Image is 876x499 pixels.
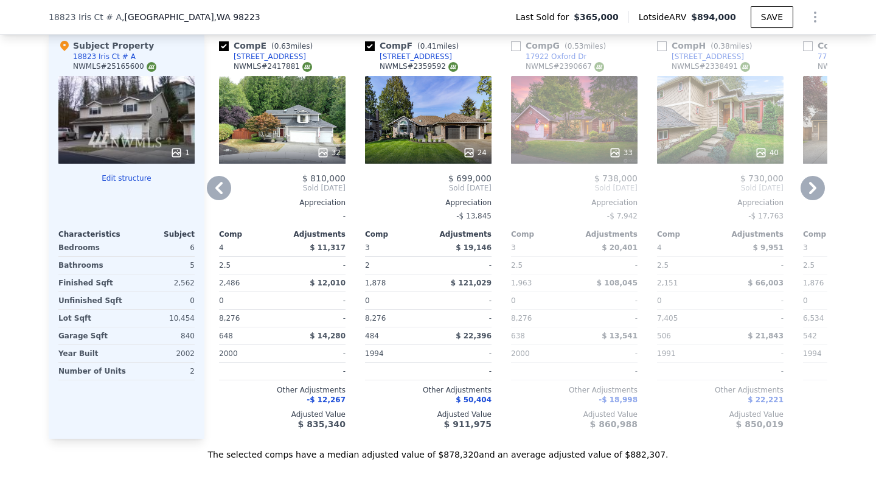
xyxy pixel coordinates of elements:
span: $ 121,029 [451,279,492,287]
div: - [285,345,346,362]
div: Bedrooms [58,239,124,256]
span: 2,486 [219,279,240,287]
span: , WA 98223 [214,12,260,22]
div: Bathrooms [58,257,124,274]
span: $ 20,401 [602,243,638,252]
span: 0 [365,296,370,305]
div: NWMLS # 2417881 [234,61,312,72]
span: $ 738,000 [594,173,638,183]
div: NWMLS # 2390667 [526,61,604,72]
span: Sold [DATE] [365,183,492,193]
div: Subject [127,229,195,239]
div: - [577,292,638,309]
div: - [723,292,784,309]
span: 2,151 [657,279,678,287]
div: Unfinished Sqft [58,292,124,309]
div: Characteristics [58,229,127,239]
span: 648 [219,332,233,340]
div: Comp H [657,40,757,52]
div: NWMLS # 25165600 [73,61,156,72]
div: 2002 [129,345,195,362]
div: 2000 [219,345,280,362]
span: -$ 17,763 [748,212,784,220]
div: [STREET_ADDRESS] [234,52,306,61]
span: 484 [365,332,379,340]
div: 1994 [365,345,426,362]
span: $ 22,396 [456,332,492,340]
span: -$ 12,267 [307,396,346,404]
a: 17922 Oxford Dr [511,52,586,61]
span: $ 9,951 [753,243,784,252]
div: The selected comps have a median adjusted value of $878,320 and an average adjusted value of $882... [49,439,827,461]
div: Comp [365,229,428,239]
span: $ 12,010 [310,279,346,287]
span: ( miles) [412,42,464,51]
span: -$ 18,998 [599,396,638,404]
a: [STREET_ADDRESS] [365,52,452,61]
div: 840 [129,327,195,344]
span: 0.38 [714,42,730,51]
div: Comp [803,229,866,239]
div: Appreciation [511,198,638,208]
div: Other Adjustments [511,385,638,395]
span: 0.41 [420,42,437,51]
div: 17922 Oxford Dr [526,52,586,61]
div: Number of Units [58,363,126,380]
span: $ 50,404 [456,396,492,404]
span: 7,405 [657,314,678,323]
span: 1,963 [511,279,532,287]
div: Adjustments [574,229,638,239]
div: Other Adjustments [219,385,346,395]
div: [STREET_ADDRESS] [672,52,744,61]
div: Adjusted Value [657,410,784,419]
span: $ 699,000 [448,173,492,183]
div: NWMLS # 2338491 [672,61,750,72]
span: ( miles) [706,42,757,51]
span: Last Sold for [516,11,574,23]
div: - [431,257,492,274]
div: - [219,208,346,225]
span: $ 108,045 [597,279,638,287]
div: Comp E [219,40,318,52]
span: 0.63 [274,42,291,51]
div: Comp [219,229,282,239]
div: Garage Sqft [58,327,124,344]
span: $ 860,988 [590,419,638,429]
button: Show Options [803,5,827,29]
img: NWMLS Logo [594,62,604,72]
span: ( miles) [266,42,318,51]
div: Adjusted Value [511,410,638,419]
span: $ 19,146 [456,243,492,252]
div: Adjustments [282,229,346,239]
div: 18823 Iris Ct # A [73,52,136,61]
span: $ 14,280 [310,332,346,340]
span: $ 22,221 [748,396,784,404]
span: 6,534 [803,314,824,323]
div: - [577,310,638,327]
div: - [723,363,784,380]
div: 2 [365,257,426,274]
span: $ 66,003 [748,279,784,287]
div: Appreciation [219,198,346,208]
span: $ 835,340 [298,419,346,429]
div: 1 [170,147,190,159]
span: $ 911,975 [444,419,492,429]
span: 8,276 [365,314,386,323]
div: - [431,363,492,380]
div: - [723,345,784,362]
button: Edit structure [58,173,195,183]
span: 8,276 [219,314,240,323]
span: 638 [511,332,525,340]
span: $365,000 [574,11,619,23]
div: Comp G [511,40,611,52]
div: Other Adjustments [365,385,492,395]
span: 1,876 [803,279,824,287]
div: Adjusted Value [219,410,346,419]
span: $894,000 [691,12,736,22]
a: [STREET_ADDRESS] [219,52,306,61]
span: 3 [511,243,516,252]
span: 542 [803,332,817,340]
span: 506 [657,332,671,340]
div: - [723,310,784,327]
div: 32 [317,147,341,159]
